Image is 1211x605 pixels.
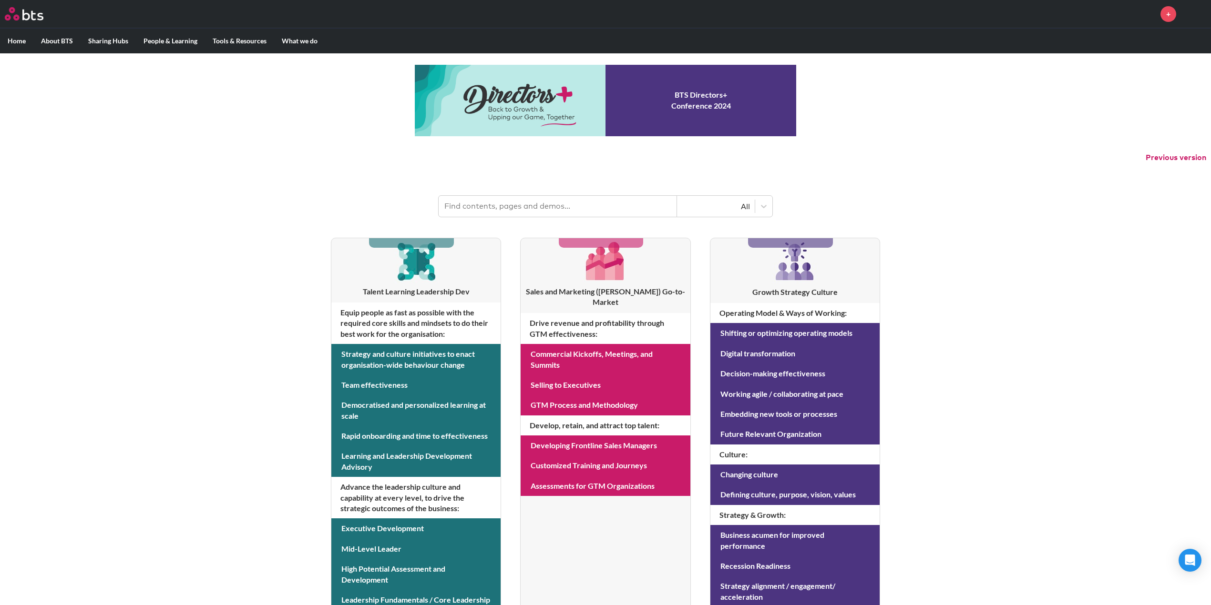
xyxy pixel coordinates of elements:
[710,303,880,323] h4: Operating Model & Ways of Working :
[5,7,43,20] img: BTS Logo
[583,238,628,283] img: [object Object]
[521,313,690,344] h4: Drive revenue and profitability through GTM effectiveness :
[136,29,205,53] label: People & Learning
[710,287,880,297] h3: Growth Strategy Culture
[1160,6,1176,22] a: +
[205,29,274,53] label: Tools & Resources
[1183,2,1206,25] a: Profile
[1146,152,1206,163] button: Previous version
[331,477,501,518] h4: Advance the leadership culture and capability at every level, to drive the strategic outcomes of ...
[682,201,750,212] div: All
[710,505,880,525] h4: Strategy & Growth :
[393,238,439,283] img: [object Object]
[710,444,880,464] h4: Culture :
[274,29,325,53] label: What we do
[331,302,501,344] h4: Equip people as fast as possible with the required core skills and mindsets to do their best work...
[439,196,677,217] input: Find contents, pages and demos...
[33,29,81,53] label: About BTS
[772,238,818,284] img: [object Object]
[521,286,690,308] h3: Sales and Marketing ([PERSON_NAME]) Go-to-Market
[521,415,690,435] h4: Develop, retain, and attract top talent :
[5,7,61,20] a: Go home
[1179,549,1201,572] div: Open Intercom Messenger
[1183,2,1206,25] img: Malaikaa Wagh
[415,65,796,136] a: Conference 2024
[81,29,136,53] label: Sharing Hubs
[331,286,501,297] h3: Talent Learning Leadership Dev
